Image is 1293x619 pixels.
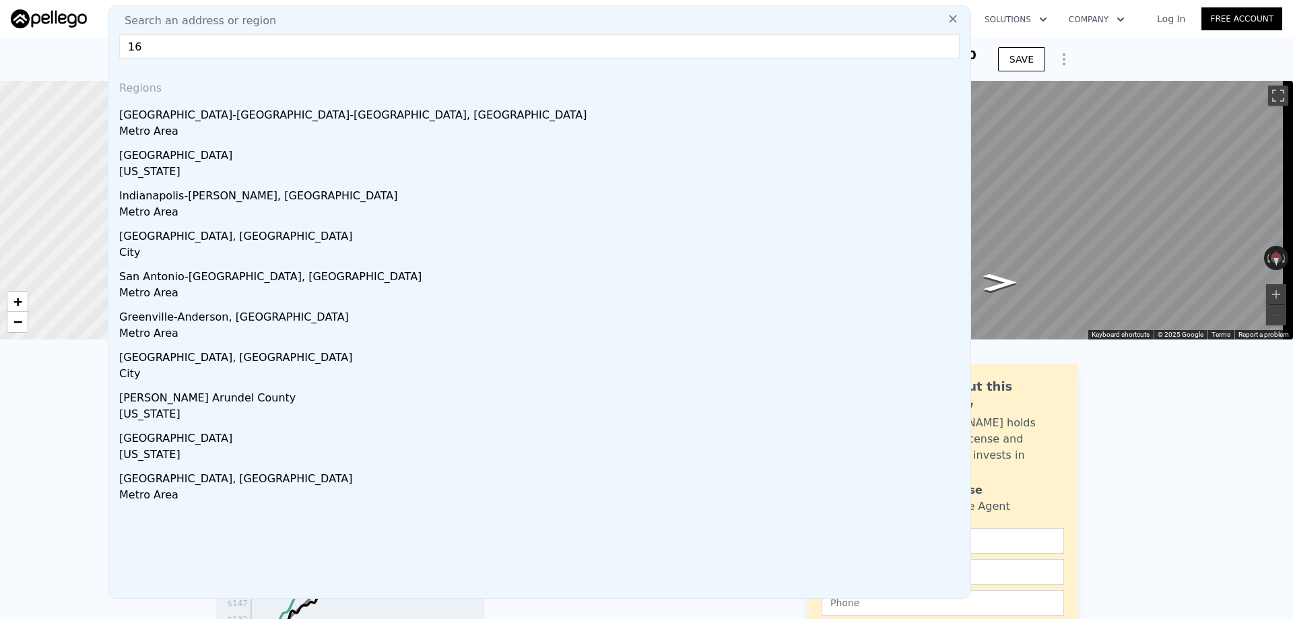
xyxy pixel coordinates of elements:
[1201,7,1282,30] a: Free Account
[1282,246,1289,270] button: Rotate clockwise
[119,245,965,263] div: City
[119,123,965,142] div: Metro Area
[119,142,965,164] div: [GEOGRAPHIC_DATA]
[119,385,965,406] div: [PERSON_NAME] Arundel County
[114,69,965,102] div: Regions
[969,269,1031,295] path: Go East, E Hartford St
[114,13,276,29] span: Search an address or region
[914,377,1064,415] div: Ask about this property
[1092,330,1150,339] button: Keyboard shortcuts
[119,344,965,366] div: [GEOGRAPHIC_DATA], [GEOGRAPHIC_DATA]
[1212,331,1230,338] a: Terms (opens in new tab)
[119,304,965,325] div: Greenville-Anderson, [GEOGRAPHIC_DATA]
[998,47,1045,71] button: SAVE
[1141,12,1201,26] a: Log In
[119,204,965,223] div: Metro Area
[1268,86,1288,106] button: Toggle fullscreen view
[13,293,22,310] span: +
[1266,305,1286,325] button: Zoom out
[119,223,965,245] div: [GEOGRAPHIC_DATA], [GEOGRAPHIC_DATA]
[7,292,28,312] a: Zoom in
[119,285,965,304] div: Metro Area
[13,313,22,330] span: −
[119,406,965,425] div: [US_STATE]
[974,7,1058,32] button: Solutions
[11,9,87,28] img: Pellego
[119,164,965,183] div: [US_STATE]
[1051,46,1077,73] button: Show Options
[119,183,965,204] div: Indianapolis-[PERSON_NAME], [GEOGRAPHIC_DATA]
[7,312,28,332] a: Zoom out
[914,415,1064,480] div: [PERSON_NAME] holds a broker license and personally invests in this area
[119,34,960,59] input: Enter an address, city, region, neighborhood or zip code
[119,366,965,385] div: City
[1158,331,1203,338] span: © 2025 Google
[119,465,965,487] div: [GEOGRAPHIC_DATA], [GEOGRAPHIC_DATA]
[119,325,965,344] div: Metro Area
[1266,284,1286,304] button: Zoom in
[1058,7,1135,32] button: Company
[822,590,1064,616] input: Phone
[914,482,983,498] div: Violet Rose
[1271,246,1282,270] button: Reset the view
[119,487,965,506] div: Metro Area
[227,599,248,608] tspan: $147
[1264,246,1271,270] button: Rotate counterclockwise
[119,425,965,447] div: [GEOGRAPHIC_DATA]
[119,447,965,465] div: [US_STATE]
[119,263,965,285] div: San Antonio-[GEOGRAPHIC_DATA], [GEOGRAPHIC_DATA]
[119,102,965,123] div: [GEOGRAPHIC_DATA]-[GEOGRAPHIC_DATA]-[GEOGRAPHIC_DATA], [GEOGRAPHIC_DATA]
[1238,331,1289,338] a: Report a problem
